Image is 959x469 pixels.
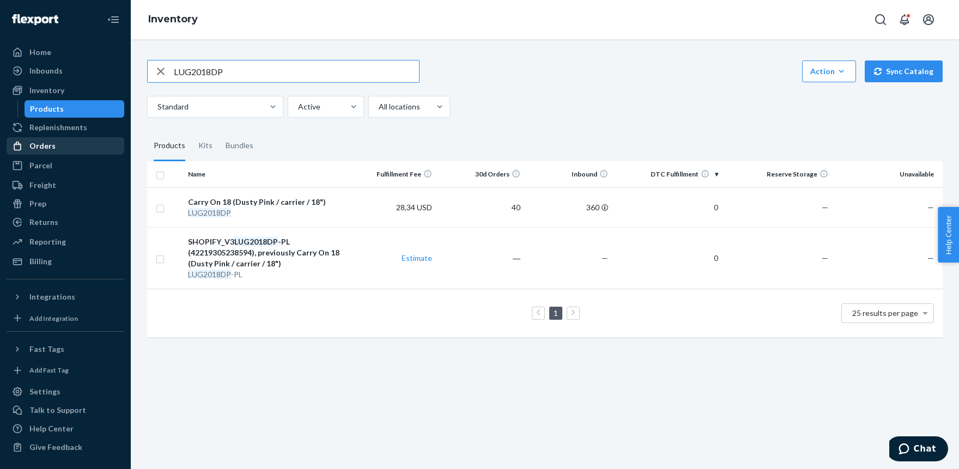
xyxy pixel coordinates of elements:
[29,423,74,434] div: Help Center
[148,13,198,25] a: Inventory
[436,187,524,227] td: 40
[927,203,934,212] span: —
[551,308,560,318] a: Page 1 is your current page
[29,141,56,151] div: Orders
[29,236,66,247] div: Reporting
[29,198,46,209] div: Prep
[7,137,124,155] a: Orders
[436,227,524,289] td: ―
[927,253,934,263] span: —
[7,233,124,251] a: Reporting
[7,438,124,456] button: Give Feedback
[29,85,64,96] div: Inventory
[396,203,432,212] span: 28,34 USD
[29,344,64,355] div: Fast Tags
[7,340,124,358] button: Fast Tags
[29,217,58,228] div: Returns
[198,131,213,161] div: Kits
[802,60,856,82] button: Action
[810,66,848,77] div: Action
[234,237,278,246] em: LUG2018DP
[822,203,828,212] span: —
[184,161,349,187] th: Name
[29,366,69,375] div: Add Fast Tag
[852,308,918,318] span: 25 results per page
[349,161,436,187] th: Fulfillment Fee
[29,256,52,267] div: Billing
[889,436,948,464] iframe: Apre un widget che permette di chattare con uno dei nostri agenti
[154,131,185,161] div: Products
[30,103,64,114] div: Products
[612,187,723,227] td: 0
[29,65,63,76] div: Inbounds
[12,14,58,25] img: Flexport logo
[7,195,124,212] a: Prep
[7,62,124,80] a: Inbounds
[7,401,124,419] button: Talk to Support
[29,122,87,133] div: Replenishments
[226,131,253,161] div: Bundles
[188,269,344,280] div: -PL
[7,214,124,231] a: Returns
[7,420,124,437] a: Help Center
[7,310,124,327] a: Add Integration
[833,161,943,187] th: Unavailable
[7,82,124,99] a: Inventory
[525,161,612,187] th: Inbound
[188,270,231,279] em: LUG2018DP
[938,207,959,263] button: Help Center
[7,157,124,174] a: Parcel
[25,100,125,118] a: Products
[29,47,51,58] div: Home
[612,161,723,187] th: DTC Fulfillment
[7,362,124,379] a: Add Fast Tag
[29,386,60,397] div: Settings
[29,180,56,191] div: Freight
[29,160,52,171] div: Parcel
[7,383,124,400] a: Settings
[602,253,608,263] span: —
[822,253,828,263] span: —
[7,44,124,61] a: Home
[29,405,86,416] div: Talk to Support
[894,9,915,31] button: Open notifications
[402,253,432,263] a: Estimate
[102,9,124,31] button: Close Navigation
[188,208,231,217] em: LUG2018DP
[156,101,157,112] input: Standard
[7,253,124,270] a: Billing
[29,442,82,453] div: Give Feedback
[870,9,891,31] button: Open Search Box
[29,314,78,323] div: Add Integration
[29,291,75,302] div: Integrations
[174,60,419,82] input: Search inventory by name or sku
[7,176,124,194] a: Freight
[612,227,723,289] td: 0
[865,60,943,82] button: Sync Catalog
[7,119,124,136] a: Replenishments
[188,197,344,208] div: Carry On 18 (Dusty Pink / carrier / 18")
[723,161,833,187] th: Reserve Storage
[7,288,124,306] button: Integrations
[139,4,207,35] ol: breadcrumbs
[436,161,524,187] th: 30d Orders
[378,101,379,112] input: All locations
[918,9,939,31] button: Open account menu
[188,236,344,269] div: SHOPIFY_V3 -PL (42219305238594), previously Carry On 18 (Dusty Pink / carrier / 18")
[525,187,612,227] td: 360
[297,101,298,112] input: Active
